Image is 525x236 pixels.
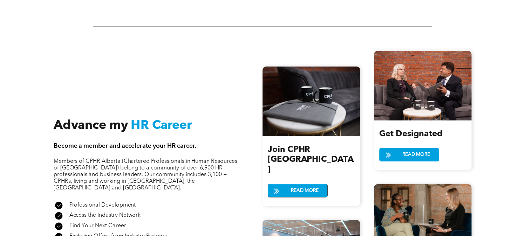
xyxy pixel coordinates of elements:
a: READ MORE [379,148,439,162]
span: Members of CPHR Alberta (Chartered Professionals in Human Resources of [GEOGRAPHIC_DATA]) belong ... [54,159,237,190]
span: READ MORE [400,148,432,161]
span: Get Designated [379,130,443,138]
span: Advance my [54,119,128,132]
span: Join CPHR [GEOGRAPHIC_DATA] [268,146,353,174]
span: Access the Industry Network [69,213,141,218]
span: Find Your Next Career [69,223,126,229]
span: Become a member and accelerate your HR career. [54,143,197,149]
a: READ MORE [268,184,328,197]
span: HR Career [131,119,191,132]
span: READ MORE [288,184,321,197]
span: Professional Development [69,202,136,208]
